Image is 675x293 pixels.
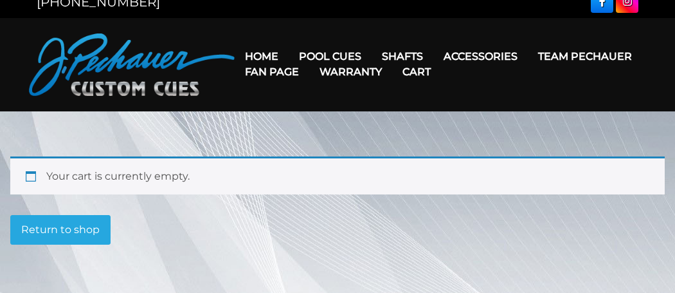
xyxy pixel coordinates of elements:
a: Home [235,40,289,73]
img: Pechauer Custom Cues [29,33,235,96]
a: Cart [392,55,441,88]
a: Warranty [309,55,392,88]
a: Team Pechauer [528,40,642,73]
a: Return to shop [10,215,111,245]
a: Accessories [433,40,528,73]
a: Fan Page [235,55,309,88]
div: Your cart is currently empty. [10,156,665,194]
a: Shafts [372,40,433,73]
a: Pool Cues [289,40,372,73]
